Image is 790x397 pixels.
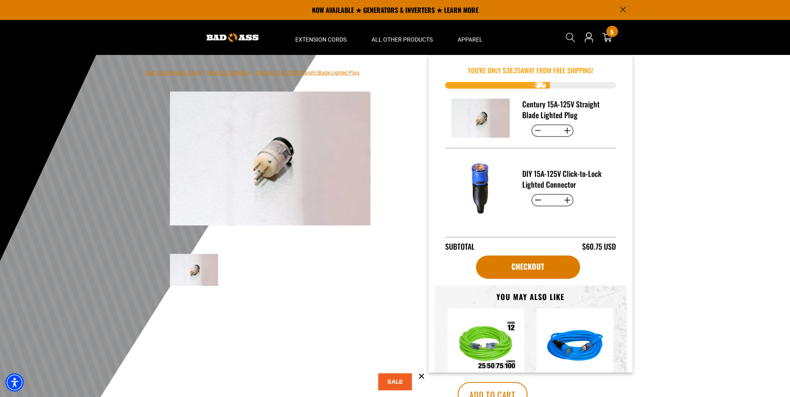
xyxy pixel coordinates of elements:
span: All Other Products [371,36,433,43]
div: Subtotal [445,241,475,252]
div: $60.75 USD [582,241,616,252]
summary: All Other Products [359,20,445,55]
summary: Search [564,31,577,44]
img: Outdoor Single Lighted Extension Cord [454,315,518,378]
h3: Century 15A-125V Straight Blade Lighted Plug [522,99,609,120]
span: 5 [611,29,613,35]
div: Accessibility Menu [5,373,24,392]
summary: Apparel [445,20,495,55]
summary: Extension Cords [283,20,359,55]
img: blue [543,315,607,378]
a: Return to Collection [207,70,251,76]
nav: breadcrumbs [145,67,359,77]
div: Item added to your cart [429,55,633,372]
a: cart [476,256,580,279]
span: Century 15A-125V Straight Blade Lighted Plug [256,70,359,76]
input: Quantity for DIY 15A-125V Click-to-Lock Lighted Connector [544,193,561,207]
a: Open this option [582,20,596,55]
span: › [252,70,254,76]
a: Bad Ass Extension Cords [145,70,202,76]
span: 38.25 [506,65,521,75]
h3: You may also like [448,292,613,302]
span: Extension Cords [295,36,346,43]
img: Bad Ass Extension Cords [207,33,259,42]
span: Apparel [458,36,483,43]
span: › [203,70,205,76]
input: Quantity for Century 15A-125V Straight Blade Lighted Plug [544,124,561,138]
p: You're Only $ away from free shipping! [445,65,616,75]
h3: DIY 15A-125V Click-to-Lock Lighted Connector [522,168,609,190]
